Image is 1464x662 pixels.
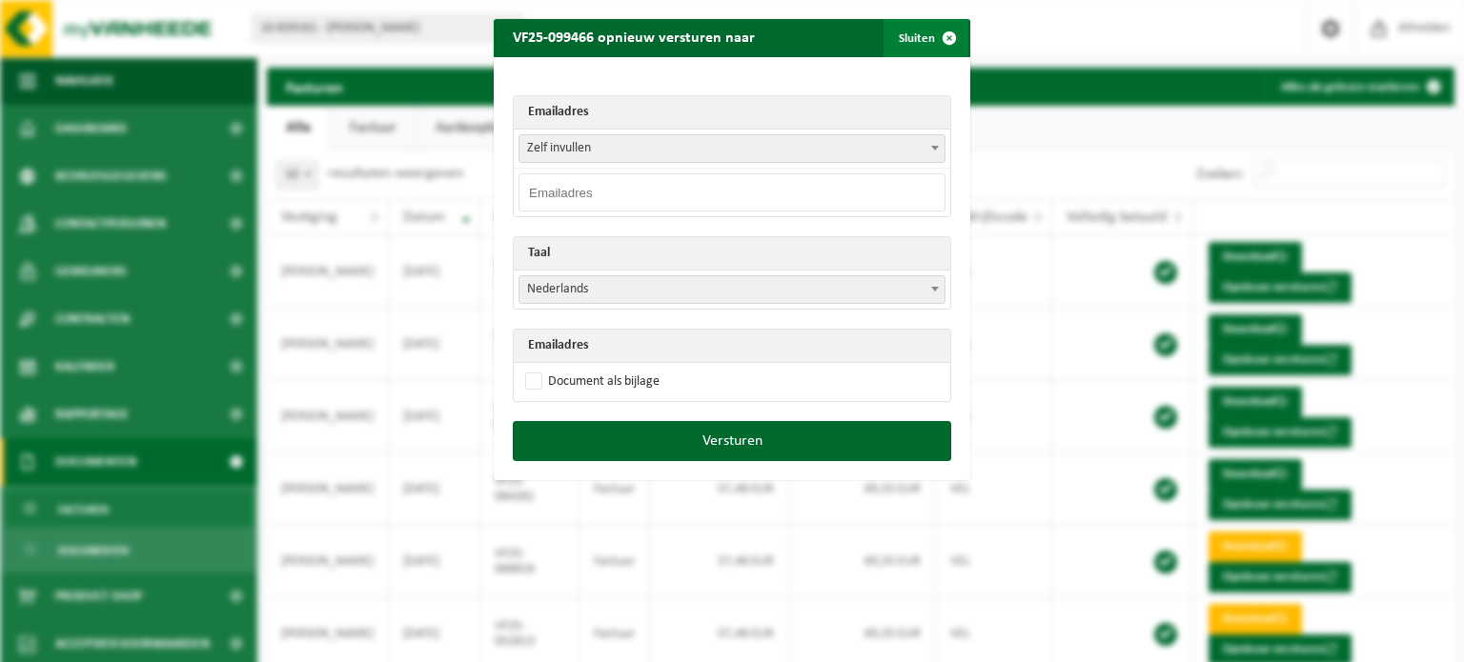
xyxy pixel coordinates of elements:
[884,19,968,57] button: Sluiten
[513,421,951,461] button: Versturen
[518,134,945,163] span: Zelf invullen
[514,237,950,271] th: Taal
[514,330,950,363] th: Emailadres
[518,173,945,211] input: Emailadres
[514,96,950,130] th: Emailadres
[494,19,774,55] h2: VF25-099466 opnieuw versturen naar
[518,275,945,304] span: Nederlands
[521,368,660,396] label: Document als bijlage
[519,276,945,303] span: Nederlands
[519,135,945,162] span: Zelf invullen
